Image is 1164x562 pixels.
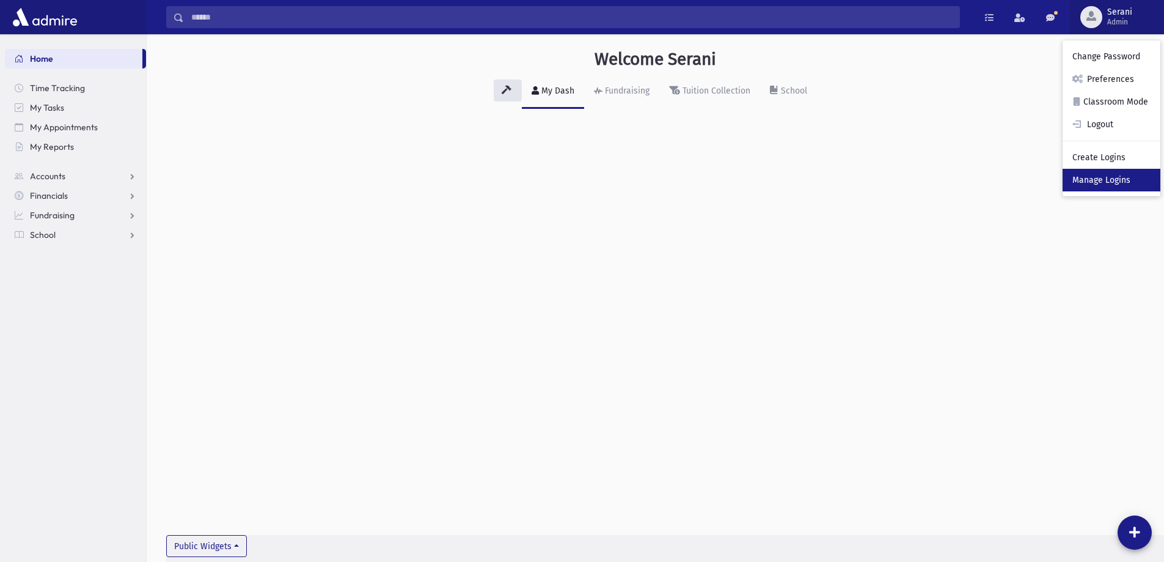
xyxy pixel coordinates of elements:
input: Search [184,6,959,28]
a: Create Logins [1063,146,1160,169]
span: School [30,229,56,240]
a: Home [5,49,142,68]
a: Fundraising [5,205,146,225]
a: My Reports [5,137,146,157]
span: Time Tracking [30,83,85,94]
span: My Reports [30,141,74,152]
a: School [760,75,817,109]
a: Change Password [1063,45,1160,68]
a: Logout [1063,113,1160,136]
span: Financials [30,190,68,201]
span: Admin [1107,17,1132,27]
div: Fundraising [602,86,650,96]
button: Public Widgets [166,535,247,557]
a: Classroom Mode [1063,91,1160,113]
h3: Welcome Serani [595,49,716,70]
span: My Tasks [30,102,64,113]
a: My Appointments [5,117,146,137]
a: Tuition Collection [659,75,760,109]
div: Tuition Collection [680,86,750,96]
img: AdmirePro [10,5,80,29]
span: My Appointments [30,122,98,133]
a: Financials [5,186,146,205]
span: Fundraising [30,210,75,221]
div: School [778,86,807,96]
div: My Dash [539,86,574,96]
a: Preferences [1063,68,1160,91]
a: School [5,225,146,245]
a: Manage Logins [1063,169,1160,191]
span: Home [30,53,53,64]
span: Serani [1107,7,1132,17]
span: Accounts [30,171,65,182]
a: My Dash [522,75,584,109]
a: Accounts [5,166,146,186]
a: My Tasks [5,98,146,117]
a: Time Tracking [5,78,146,98]
a: Fundraising [584,75,659,109]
